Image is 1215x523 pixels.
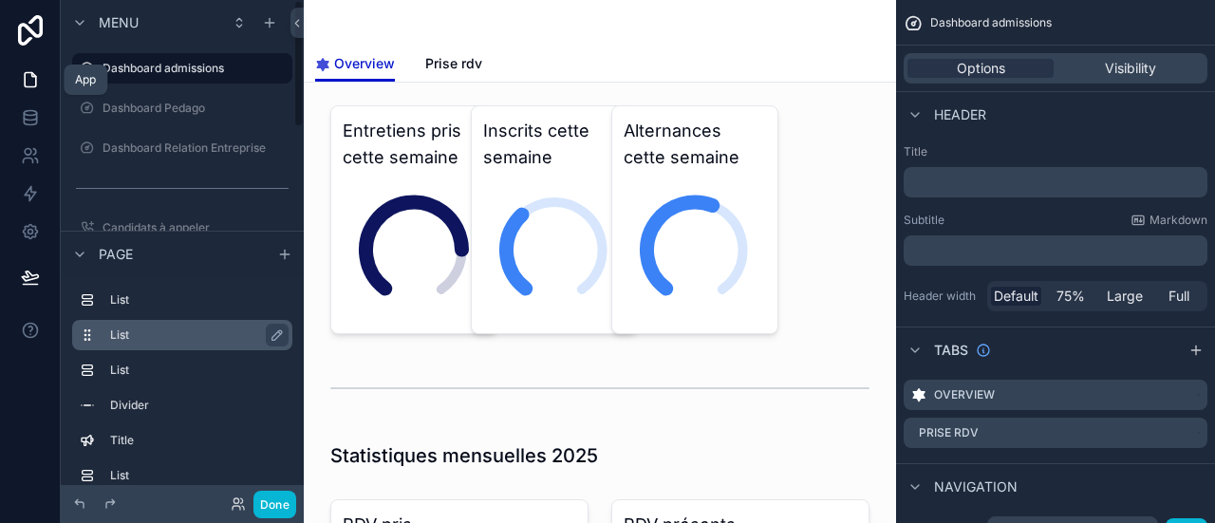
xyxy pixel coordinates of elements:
[1056,287,1085,306] span: 75%
[1150,213,1207,228] span: Markdown
[934,105,986,124] span: Header
[934,477,1018,496] span: Navigation
[61,276,304,485] div: scrollable content
[72,213,292,243] a: Candidats à appeler
[1107,287,1143,306] span: Large
[99,13,139,32] span: Menu
[1131,213,1207,228] a: Markdown
[72,133,292,163] a: Dashboard Relation Entreprise
[425,54,482,73] span: Prise rdv
[110,433,285,448] label: Title
[994,287,1038,306] span: Default
[934,341,968,360] span: Tabs
[99,244,133,263] span: Page
[103,61,281,76] label: Dashboard admissions
[1105,59,1156,78] span: Visibility
[904,144,1207,159] label: Title
[904,167,1207,197] div: scrollable content
[425,47,482,84] a: Prise rdv
[110,398,285,413] label: Divider
[904,213,944,228] label: Subtitle
[72,53,292,84] a: Dashboard admissions
[904,235,1207,266] div: scrollable content
[110,363,285,378] label: List
[930,15,1052,30] span: Dashboard admissions
[253,491,296,518] button: Done
[957,59,1005,78] span: Options
[315,47,395,83] a: Overview
[934,387,995,402] label: Overview
[103,101,289,116] label: Dashboard Pedago
[103,140,289,156] label: Dashboard Relation Entreprise
[110,468,285,483] label: List
[110,292,285,308] label: List
[110,327,277,343] label: List
[1168,287,1189,306] span: Full
[75,72,96,87] div: App
[919,425,979,440] label: Prise rdv
[72,93,292,123] a: Dashboard Pedago
[904,289,980,304] label: Header width
[334,54,395,73] span: Overview
[103,220,289,235] label: Candidats à appeler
